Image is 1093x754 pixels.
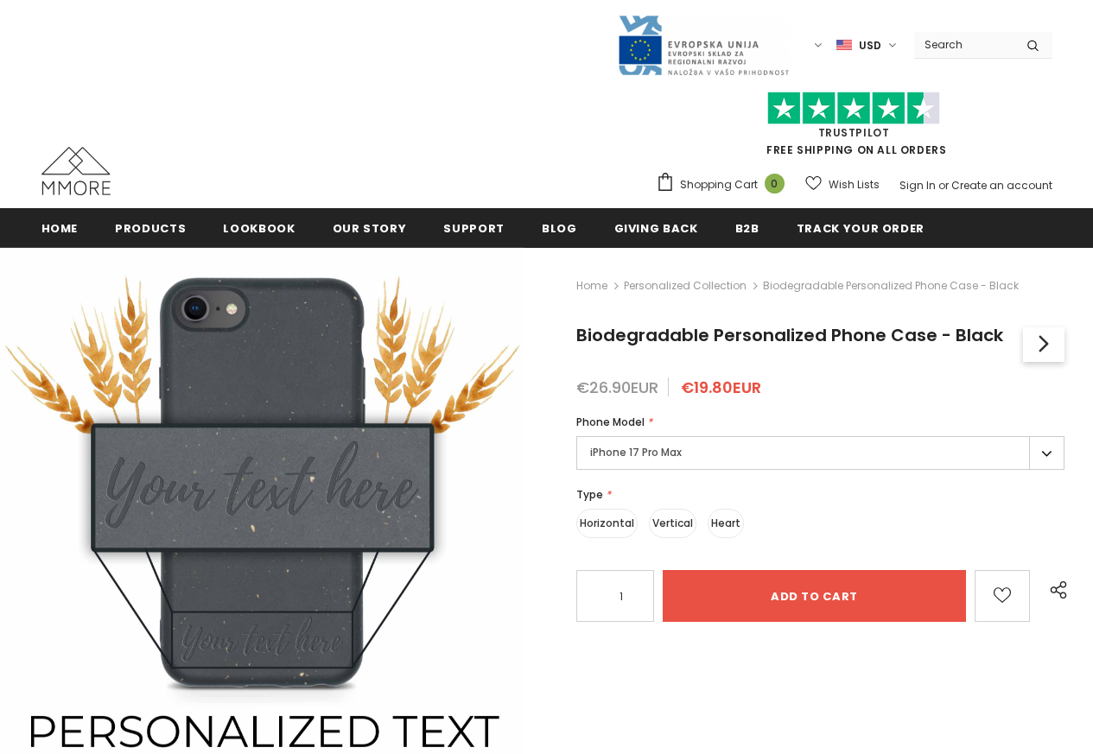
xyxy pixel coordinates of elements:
[576,276,607,296] a: Home
[443,208,505,247] a: support
[617,14,790,77] img: Javni Razpis
[938,178,949,193] span: or
[656,172,793,198] a: Shopping Cart 0
[767,92,940,125] img: Trust Pilot Stars
[576,509,638,538] label: Horizontal
[333,220,407,237] span: Our Story
[818,125,890,140] a: Trustpilot
[542,208,577,247] a: Blog
[576,436,1064,470] label: iPhone 17 Pro Max
[649,509,696,538] label: Vertical
[735,220,759,237] span: B2B
[115,220,186,237] span: Products
[41,220,79,237] span: Home
[836,38,852,53] img: USD
[624,278,747,293] a: Personalized Collection
[765,174,785,193] span: 0
[576,487,603,502] span: Type
[859,37,881,54] span: USD
[797,208,925,247] a: Track your order
[333,208,407,247] a: Our Story
[41,147,111,195] img: MMORE Cases
[899,178,936,193] a: Sign In
[681,377,761,398] span: €19.80EUR
[115,208,186,247] a: Products
[914,32,1014,57] input: Search Site
[735,208,759,247] a: B2B
[797,220,925,237] span: Track your order
[951,178,1052,193] a: Create an account
[663,570,966,622] input: Add to cart
[805,169,880,200] a: Wish Lists
[223,208,295,247] a: Lookbook
[680,176,758,193] span: Shopping Cart
[576,377,658,398] span: €26.90EUR
[617,37,790,52] a: Javni Razpis
[223,220,295,237] span: Lookbook
[576,415,645,429] span: Phone Model
[614,208,698,247] a: Giving back
[656,99,1052,157] span: FREE SHIPPING ON ALL ORDERS
[41,208,79,247] a: Home
[829,176,880,193] span: Wish Lists
[542,220,577,237] span: Blog
[708,509,744,538] label: Heart
[763,276,1019,296] span: Biodegradable Personalized Phone Case - Black
[443,220,505,237] span: support
[614,220,698,237] span: Giving back
[576,323,1003,347] span: Biodegradable Personalized Phone Case - Black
